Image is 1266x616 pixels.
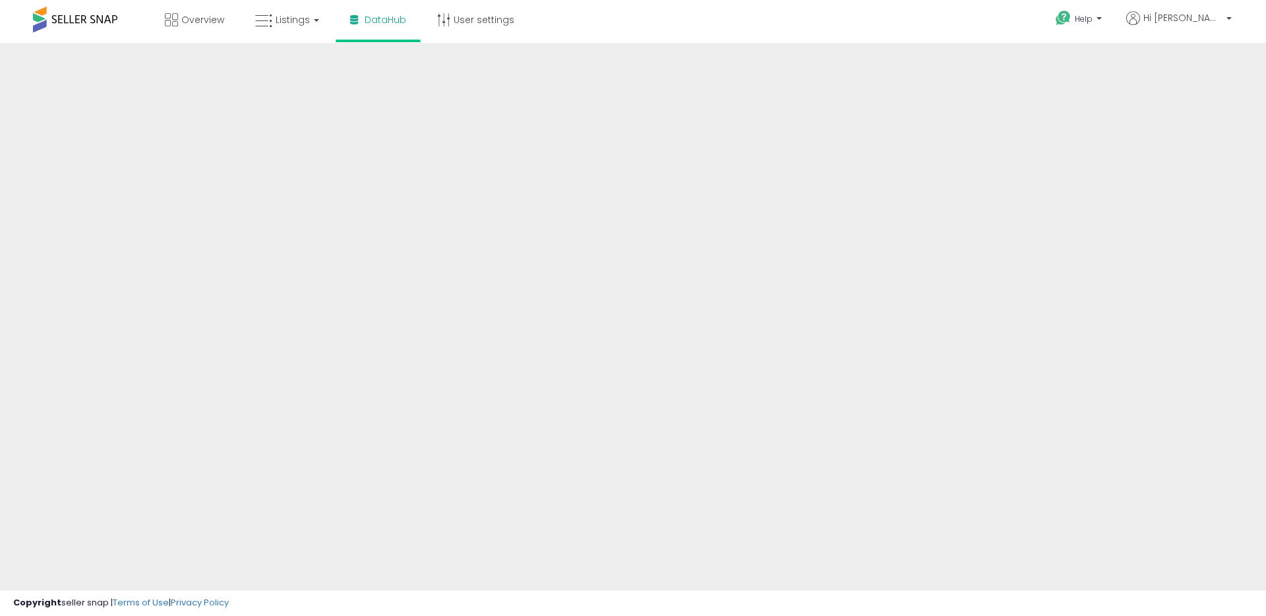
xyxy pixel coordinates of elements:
[1143,11,1222,24] span: Hi [PERSON_NAME]
[181,13,224,26] span: Overview
[1075,13,1093,24] span: Help
[365,13,406,26] span: DataHub
[276,13,310,26] span: Listings
[1126,11,1232,41] a: Hi [PERSON_NAME]
[1055,10,1071,26] i: Get Help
